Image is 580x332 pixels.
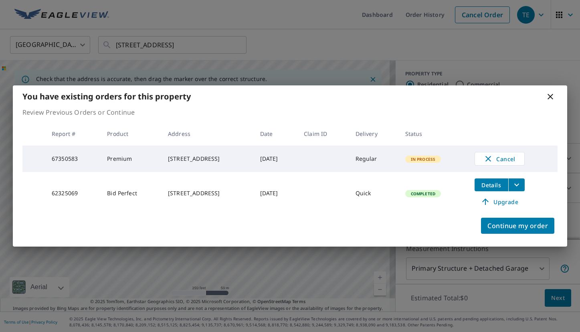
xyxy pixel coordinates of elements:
[162,122,254,146] th: Address
[168,189,247,197] div: [STREET_ADDRESS]
[101,172,162,215] td: Bid Perfect
[349,146,399,172] td: Regular
[349,122,399,146] th: Delivery
[479,181,503,189] span: Details
[475,195,525,208] a: Upgrade
[483,154,516,164] span: Cancel
[349,172,399,215] td: Quick
[254,172,297,215] td: [DATE]
[45,146,101,172] td: 67350583
[168,155,247,163] div: [STREET_ADDRESS]
[101,146,162,172] td: Premium
[406,191,440,196] span: Completed
[475,178,508,191] button: detailsBtn-62325069
[22,107,558,117] p: Review Previous Orders or Continue
[508,178,525,191] button: filesDropdownBtn-62325069
[406,156,441,162] span: In Process
[297,122,349,146] th: Claim ID
[481,218,554,234] button: Continue my order
[254,146,297,172] td: [DATE]
[45,122,101,146] th: Report #
[101,122,162,146] th: Product
[479,197,520,206] span: Upgrade
[254,122,297,146] th: Date
[45,172,101,215] td: 62325069
[22,91,191,102] b: You have existing orders for this property
[475,152,525,166] button: Cancel
[487,220,548,231] span: Continue my order
[399,122,468,146] th: Status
